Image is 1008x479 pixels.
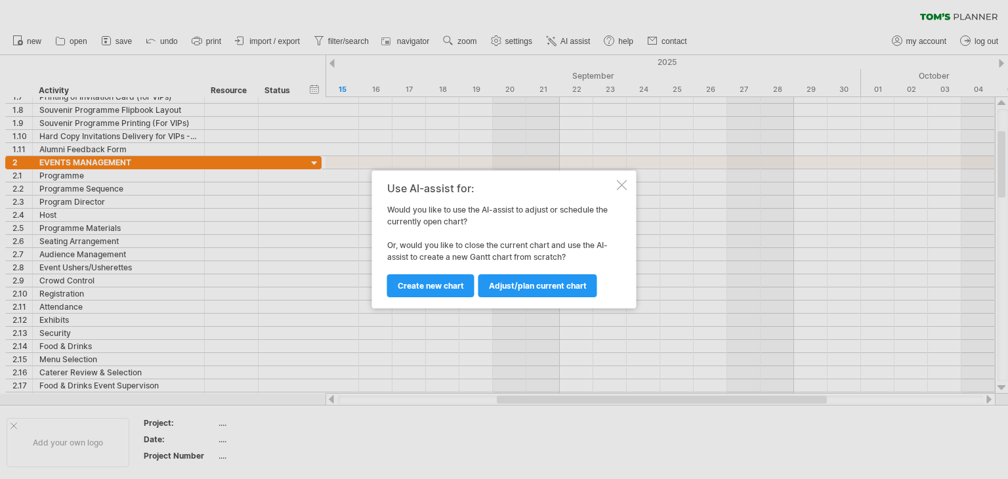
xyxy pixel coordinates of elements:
a: Adjust/plan current chart [478,274,597,297]
div: Use AI-assist for: [387,182,614,194]
span: Create new chart [398,281,464,291]
a: Create new chart [387,274,474,297]
span: Adjust/plan current chart [489,281,587,291]
div: Would you like to use the AI-assist to adjust or schedule the currently open chart? Or, would you... [387,182,614,297]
